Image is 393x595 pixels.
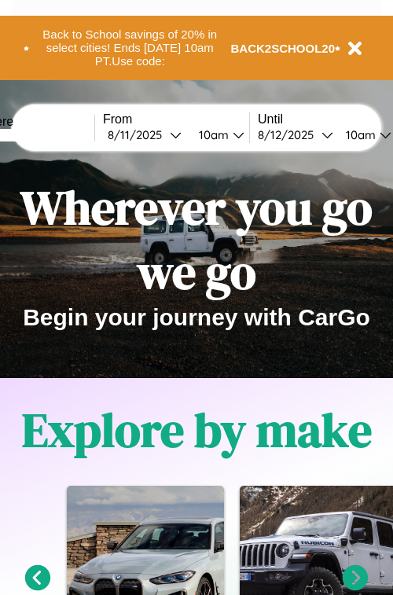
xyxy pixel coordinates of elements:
button: 8/11/2025 [103,127,186,143]
b: BACK2SCHOOL20 [231,42,336,55]
button: 10am [186,127,249,143]
div: 8 / 11 / 2025 [108,127,170,142]
div: 10am [191,127,233,142]
button: Back to School savings of 20% in select cities! Ends [DATE] 10am PT.Use code: [29,24,231,72]
label: From [103,112,249,127]
div: 8 / 12 / 2025 [258,127,321,142]
div: 10am [338,127,380,142]
h1: Explore by make [22,398,372,462]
